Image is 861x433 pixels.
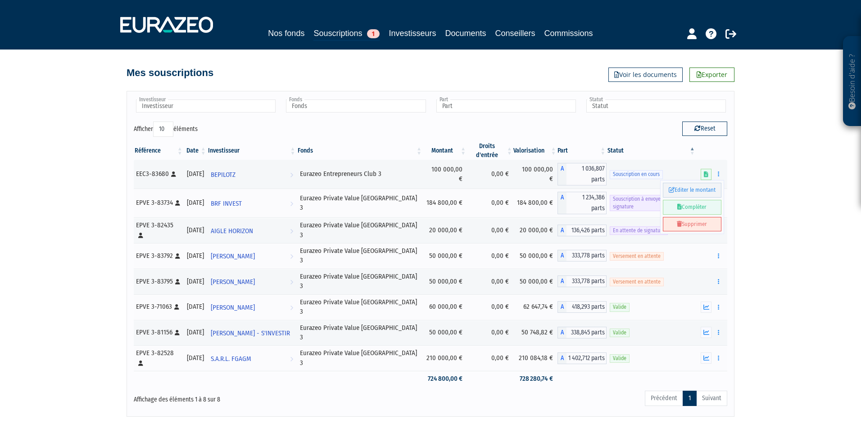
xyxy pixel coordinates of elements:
span: Valide [610,303,630,311]
i: Voir l'investisseur [290,351,293,367]
a: Commissions [544,27,593,40]
td: 184 800,00 € [513,189,557,217]
th: Investisseur: activer pour trier la colonne par ordre croissant [207,142,297,160]
td: 210 084,18 € [513,345,557,371]
span: 333,778 parts [566,250,607,262]
td: 50 000,00 € [513,269,557,294]
a: [PERSON_NAME] - S'INVESTIR [207,324,297,342]
span: 1 402,712 parts [566,352,607,364]
td: 20 000,00 € [423,217,467,243]
td: 50 000,00 € [423,243,467,269]
i: [Français] Personne physique [138,361,143,366]
th: Valorisation: activer pour trier la colonne par ordre croissant [513,142,557,160]
th: Fonds: activer pour trier la colonne par ordre croissant [297,142,423,160]
a: Supprimer [663,217,721,232]
th: Statut : activer pour trier la colonne par ordre d&eacute;croissant [607,142,696,160]
th: Droits d'entrée: activer pour trier la colonne par ordre croissant [467,142,513,160]
span: Valide [610,329,630,337]
i: [Français] Personne physique [174,304,179,310]
a: Voir les documents [608,68,683,82]
label: Afficher éléments [134,122,198,137]
div: Eurazeo Entrepreneurs Club 3 [300,169,420,179]
td: 0,00 € [467,160,513,189]
a: [PERSON_NAME] [207,298,297,316]
span: A [557,327,566,338]
span: En attente de signature [610,226,668,235]
i: [Français] Personne physique [175,279,180,284]
div: [DATE] [187,198,204,207]
i: Voir l'investisseur [290,274,293,290]
div: [DATE] [187,251,204,261]
a: [PERSON_NAME] [207,272,297,290]
a: Exporter [689,68,734,82]
a: Conseillers [495,27,535,40]
td: 60 000,00 € [423,294,467,320]
div: EPVE 3-83792 [136,251,181,261]
td: 20 000,00 € [513,217,557,243]
span: S.A.R.L. FGAGM [211,351,251,367]
td: 0,00 € [467,269,513,294]
span: 1 036,807 parts [566,163,607,185]
div: Affichage des éléments 1 à 8 sur 8 [134,390,373,404]
span: 136,426 parts [566,225,607,236]
td: 100 000,00 € [423,160,467,189]
a: Investisseurs [389,27,436,40]
div: [DATE] [187,328,204,337]
div: EPVE 3-81156 [136,328,181,337]
th: Part: activer pour trier la colonne par ordre croissant [557,142,607,160]
div: A - Eurazeo Entrepreneurs Club 3 [557,163,607,185]
div: Eurazeo Private Value [GEOGRAPHIC_DATA] 3 [300,194,420,213]
div: [DATE] [187,277,204,286]
button: Reset [682,122,727,136]
div: EPVE 3-83734 [136,198,181,207]
span: A [557,163,566,185]
span: A [557,352,566,364]
td: 50 748,82 € [513,320,557,346]
div: A - Eurazeo Private Value Europe 3 [557,225,607,236]
td: 0,00 € [467,320,513,346]
div: EPVE 3-82528 [136,348,181,368]
i: Voir l'investisseur [290,248,293,265]
td: 0,00 € [467,345,513,371]
div: Eurazeo Private Value [GEOGRAPHIC_DATA] 3 [300,298,420,317]
th: Montant: activer pour trier la colonne par ordre croissant [423,142,467,160]
a: Nos fonds [268,27,304,40]
td: 0,00 € [467,294,513,320]
td: 50 000,00 € [423,320,467,346]
div: A - Eurazeo Private Value Europe 3 [557,327,607,338]
td: 210 000,00 € [423,345,467,371]
td: 50 000,00 € [513,243,557,269]
th: Référence : activer pour trier la colonne par ordre croissant [134,142,184,160]
span: [PERSON_NAME] - S'INVESTIR [211,325,290,342]
div: Eurazeo Private Value [GEOGRAPHIC_DATA] 3 [300,246,420,266]
span: [PERSON_NAME] [211,274,255,290]
span: 418,293 parts [566,301,607,313]
i: Voir l'investisseur [290,195,293,212]
h4: Mes souscriptions [127,68,213,78]
i: [Français] Personne physique [138,233,143,238]
div: A - Eurazeo Private Value Europe 3 [557,192,607,214]
span: A [557,225,566,236]
a: Souscriptions1 [313,27,380,41]
span: A [557,250,566,262]
th: Date: activer pour trier la colonne par ordre croissant [184,142,207,160]
p: Besoin d'aide ? [847,41,857,122]
span: 1 234,386 parts [566,192,607,214]
td: 0,00 € [467,243,513,269]
i: Voir l'investisseur [290,167,293,183]
td: 728 280,74 € [513,371,557,387]
img: 1732889491-logotype_eurazeo_blanc_rvb.png [120,17,213,33]
div: A - Eurazeo Private Value Europe 3 [557,250,607,262]
td: 184 800,00 € [423,189,467,217]
td: 0,00 € [467,217,513,243]
div: [DATE] [187,226,204,235]
span: 338,845 parts [566,327,607,338]
td: 50 000,00 € [423,269,467,294]
i: [Français] Personne physique [175,200,180,206]
div: Eurazeo Private Value [GEOGRAPHIC_DATA] 3 [300,348,420,368]
span: 1 [367,29,380,38]
span: Versement en attente [610,278,664,286]
div: [DATE] [187,302,204,311]
div: Eurazeo Private Value [GEOGRAPHIC_DATA] 3 [300,323,420,343]
a: [PERSON_NAME] [207,247,297,265]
